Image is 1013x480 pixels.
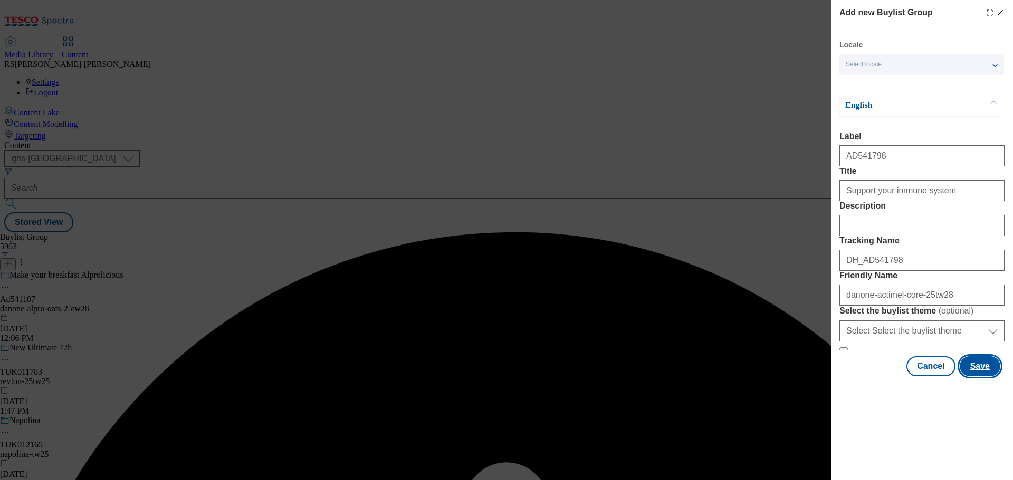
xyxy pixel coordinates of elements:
h4: Add new Buylist Group [839,6,933,19]
button: Cancel [906,356,955,376]
label: Locale [839,42,863,48]
label: Title [839,166,1005,176]
input: Enter Label [839,145,1005,166]
label: Select the buylist theme [839,306,1005,316]
input: Enter Friendly Name [839,285,1005,306]
label: Tracking Name [839,236,1005,246]
span: Select locale [846,61,882,68]
input: Enter Tracking Name [839,250,1005,271]
label: Friendly Name [839,271,1005,280]
input: Enter Description [839,215,1005,236]
button: Select locale [839,54,1004,75]
p: English [845,100,956,111]
button: Save [960,356,1000,376]
input: Enter Title [839,180,1005,201]
label: Description [839,201,1005,211]
span: ( optional ) [939,306,974,315]
label: Label [839,132,1005,141]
